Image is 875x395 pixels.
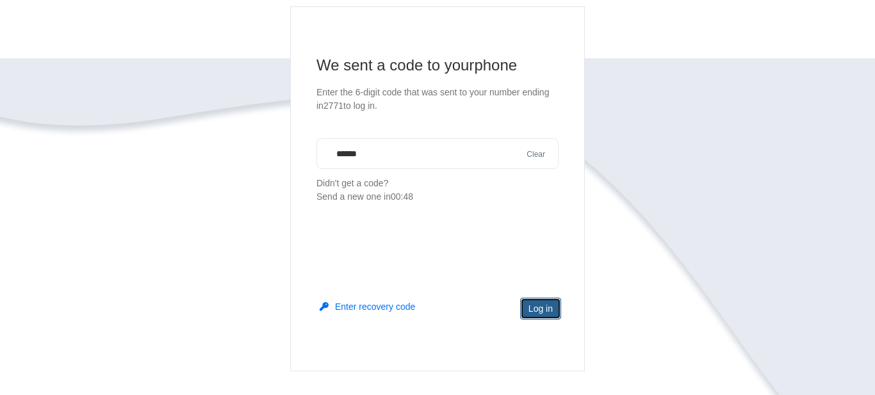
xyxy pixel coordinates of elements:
[316,190,559,204] div: Send a new one in 00:48
[320,300,415,313] button: Enter recovery code
[316,86,559,113] p: Enter the 6-digit code that was sent to your number ending in 2771 to log in.
[523,149,549,161] button: Clear
[316,55,559,76] h1: We sent a code to your phone
[316,177,559,204] p: Didn't get a code?
[520,298,561,319] button: Log in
